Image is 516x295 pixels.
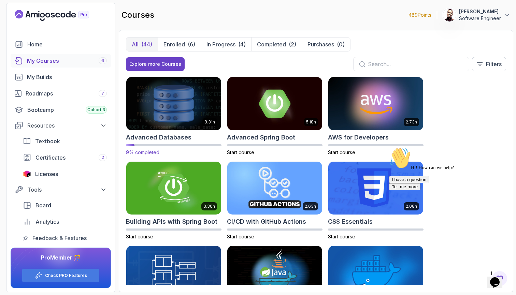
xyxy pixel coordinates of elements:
[443,8,511,22] button: user profile image[PERSON_NAME]Software Engineer
[35,201,51,209] span: Board
[328,162,423,215] img: CSS Essentials card
[203,204,215,209] p: 3.30h
[27,57,107,65] div: My Courses
[26,89,107,98] div: Roadmaps
[101,91,104,96] span: 7
[204,119,215,125] p: 8.31h
[19,215,111,228] a: analytics
[227,133,295,142] h2: Advanced Spring Boot
[19,198,111,212] a: board
[27,106,107,114] div: Bootcamp
[19,231,111,245] a: feedback
[11,103,111,117] a: bootcamp
[163,40,185,48] p: Enrolled
[45,273,87,278] a: Check PRO Features
[328,133,389,142] h2: AWS for Developers
[11,87,111,100] a: roadmaps
[27,121,107,130] div: Resources
[124,76,224,131] img: Advanced Databases card
[19,151,111,164] a: certificates
[302,38,350,51] button: Purchases(0)
[227,162,322,215] img: CI/CD with GitHub Actions card
[129,61,181,68] div: Explore more Courses
[15,10,105,21] a: Landing page
[459,15,501,22] p: Software Engineer
[328,234,355,239] span: Start course
[158,38,201,51] button: Enrolled(6)
[188,40,195,48] div: (6)
[11,38,111,51] a: home
[141,40,152,48] div: (44)
[328,77,423,130] img: AWS for Developers card
[257,40,286,48] p: Completed
[238,40,246,48] div: (4)
[3,3,126,46] div: 👋Hi! How can we help?I have a questionTell me more
[23,171,31,177] img: jetbrains icon
[27,186,107,194] div: Tools
[11,119,111,132] button: Resources
[126,217,217,226] h2: Building APIs with Spring Boot
[3,39,34,46] button: Tell me more
[121,10,154,20] h2: courses
[35,137,60,145] span: Textbook
[227,217,306,226] h2: CI/CD with GitHub Actions
[386,145,509,264] iframe: chat widget
[486,60,502,68] p: Filters
[3,31,43,39] button: I have a question
[32,234,87,242] span: Feedback & Features
[11,54,111,68] a: courses
[132,40,139,48] p: All
[406,119,417,125] p: 2.73h
[227,77,322,130] img: Advanced Spring Boot card
[328,217,373,226] h2: CSS Essentials
[126,133,191,142] h2: Advanced Databases
[27,73,107,81] div: My Builds
[87,107,105,113] span: Cohort 3
[201,38,251,51] button: In Progress(4)
[35,218,59,226] span: Analytics
[305,204,316,209] p: 2.63h
[126,162,221,215] img: Building APIs with Spring Boot card
[487,268,509,288] iframe: chat widget
[101,155,104,160] span: 2
[35,153,66,162] span: Certificates
[27,40,107,48] div: Home
[126,38,158,51] button: All(44)
[227,149,254,155] span: Start course
[251,38,302,51] button: Completed(2)
[289,40,296,48] div: (2)
[11,70,111,84] a: builds
[101,58,104,63] span: 6
[3,3,25,25] img: :wave:
[126,234,153,239] span: Start course
[11,183,111,196] button: Tools
[306,119,316,125] p: 5.18h
[408,12,431,18] p: 489 Points
[459,8,501,15] p: [PERSON_NAME]
[368,60,463,68] input: Search...
[19,167,111,181] a: licenses
[126,77,221,156] a: Advanced Databases card8.31hAdvanced Databases9% completed
[337,40,345,48] div: (0)
[443,9,456,21] img: user profile image
[126,57,185,71] button: Explore more Courses
[227,234,254,239] span: Start course
[126,149,159,155] span: 9% completed
[3,20,68,26] span: Hi! How can we help?
[206,40,235,48] p: In Progress
[328,149,355,155] span: Start course
[472,57,506,71] button: Filters
[307,40,334,48] p: Purchases
[22,268,100,282] button: Check PRO Features
[35,170,58,178] span: Licenses
[19,134,111,148] a: textbook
